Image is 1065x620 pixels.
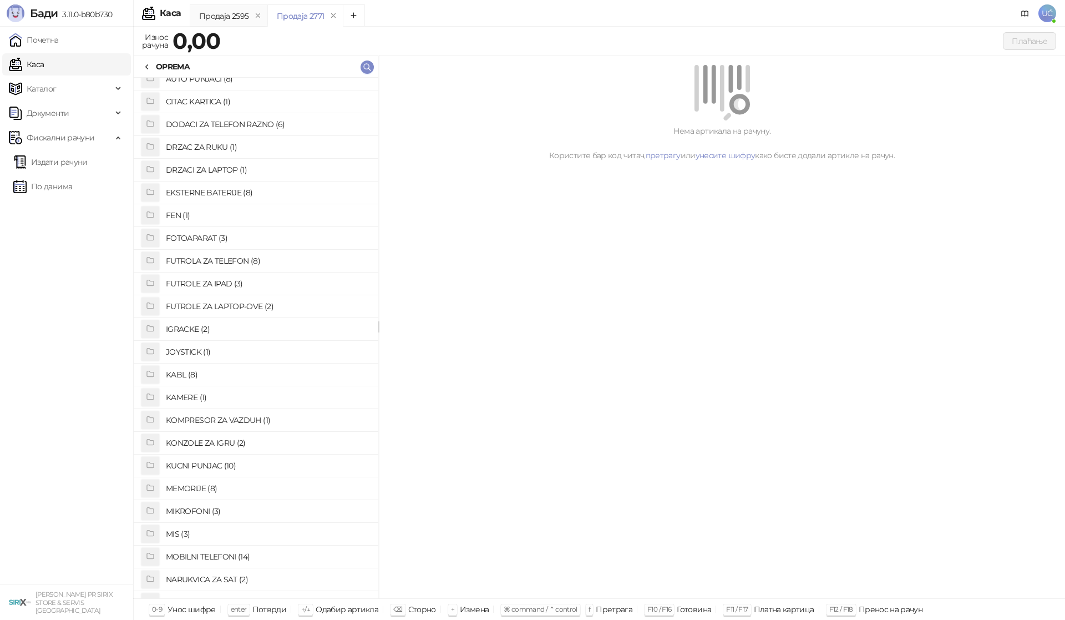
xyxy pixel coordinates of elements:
[7,4,24,22] img: Logo
[166,457,369,475] h4: KUCNI PUNJAC (10)
[166,593,369,611] h4: PODLOGA ZA MIS (1)
[166,93,369,110] h4: CITAC KARTICA (1)
[173,27,220,54] strong: 0,00
[199,10,248,22] div: Продаја 2595
[166,161,369,179] h4: DRZACI ZA LAPTOP (1)
[277,10,324,22] div: Продаја 2771
[166,571,369,588] h4: NARUKVICA ZA SAT (2)
[156,61,190,73] div: OPREMA
[647,605,671,613] span: F10 / F16
[13,175,72,198] a: По данима
[408,602,436,617] div: Сторно
[166,138,369,156] h4: DRZAC ZA RUKU (1)
[451,605,454,613] span: +
[166,366,369,384] h4: KABL (8)
[166,298,369,315] h4: FUTROLE ZA LAPTOP-OVE (2)
[166,343,369,361] h4: JOYSTICK (1)
[251,11,265,21] button: remove
[316,602,378,617] div: Одабир артикла
[35,591,113,614] small: [PERSON_NAME] PR SIRIX STORE & SERVIS [GEOGRAPHIC_DATA]
[677,602,711,617] div: Готовина
[504,605,577,613] span: ⌘ command / ⌃ control
[27,127,94,149] span: Фискални рачуни
[392,125,1052,162] div: Нема артикала на рачуну. Користите бар код читач, или како бисте додали артикле на рачун.
[9,591,31,613] img: 64x64-companyLogo-cb9a1907-c9b0-4601-bb5e-5084e694c383.png
[231,605,247,613] span: enter
[829,605,853,613] span: F12 / F18
[166,275,369,293] h4: FUTROLE ZA IPAD (3)
[1038,4,1056,22] span: UĆ
[9,29,59,51] a: Почетна
[166,115,369,133] h4: DODACI ZA TELEFON RAZNO (6)
[166,525,369,543] h4: MIS (3)
[301,605,310,613] span: ↑/↓
[152,605,162,613] span: 0-9
[166,70,369,88] h4: AUTO PUNJACI (8)
[166,389,369,406] h4: KAMERE (1)
[30,7,58,20] span: Бади
[166,480,369,497] h4: MEMORIJE (8)
[58,9,112,19] span: 3.11.0-b80b730
[166,320,369,338] h4: IGRACKE (2)
[166,229,369,247] h4: FOTOAPARAT (3)
[1016,4,1034,22] a: Документација
[646,150,681,160] a: претрагу
[140,30,170,52] div: Износ рачуна
[168,602,216,617] div: Унос шифре
[460,602,489,617] div: Измена
[166,252,369,270] h4: FUTROLA ZA TELEFON (8)
[1003,32,1056,50] button: Плаћање
[166,502,369,520] h4: MIKROFONI (3)
[166,548,369,566] h4: MOBILNI TELEFONI (14)
[596,602,632,617] div: Претрага
[696,150,755,160] a: унесите шифру
[27,78,57,100] span: Каталог
[134,78,378,598] div: grid
[160,9,181,18] div: Каса
[859,602,922,617] div: Пренос на рачун
[326,11,341,21] button: remove
[13,151,88,173] a: Издати рачуни
[589,605,590,613] span: f
[754,602,814,617] div: Платна картица
[9,53,44,75] a: Каса
[343,4,365,27] button: Add tab
[27,102,69,124] span: Документи
[726,605,748,613] span: F11 / F17
[252,602,287,617] div: Потврди
[166,206,369,224] h4: FEN (1)
[166,434,369,452] h4: KONZOLE ZA IGRU (2)
[166,411,369,429] h4: KOMPRESOR ZA VAZDUH (1)
[393,605,402,613] span: ⌫
[166,184,369,201] h4: EKSTERNE BATERIJE (8)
